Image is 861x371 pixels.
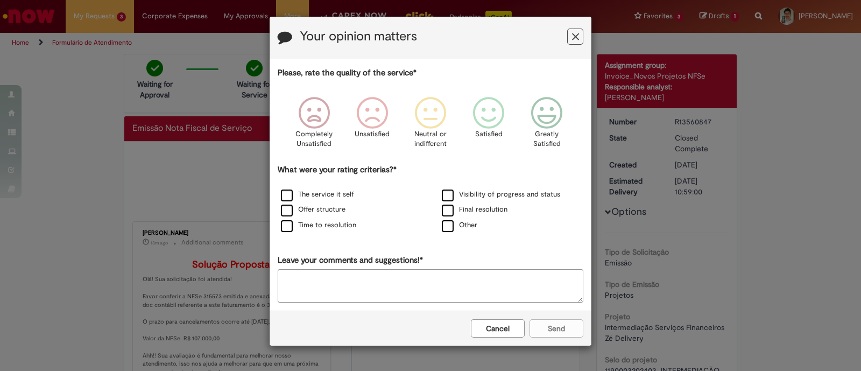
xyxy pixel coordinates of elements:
[403,89,458,163] div: Neutral or indifferent
[411,129,450,149] p: Neutral or indifferent
[519,89,574,163] div: Greatly Satisfied
[471,319,525,338] button: Cancel
[281,220,356,230] label: Time to resolution
[300,30,417,44] label: Your opinion matters
[286,89,341,163] div: Completely Unsatisfied
[294,129,333,149] p: Completely Unsatisfied
[281,205,345,215] label: Offer structure
[461,89,516,163] div: Satisfied
[442,190,560,200] label: Visibility of progress and status
[442,205,507,215] label: Final resolution
[475,129,503,139] p: Satisfied
[345,89,400,163] div: Unsatisfied
[355,129,390,139] p: Unsatisfied
[278,67,417,79] label: Please, rate the quality of the service*
[278,164,583,234] div: What were your rating criterias?*
[442,220,477,230] label: Other
[527,129,566,149] p: Greatly Satisfied
[281,190,354,200] label: The service it self
[278,255,423,266] label: Leave your comments and suggestions!*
